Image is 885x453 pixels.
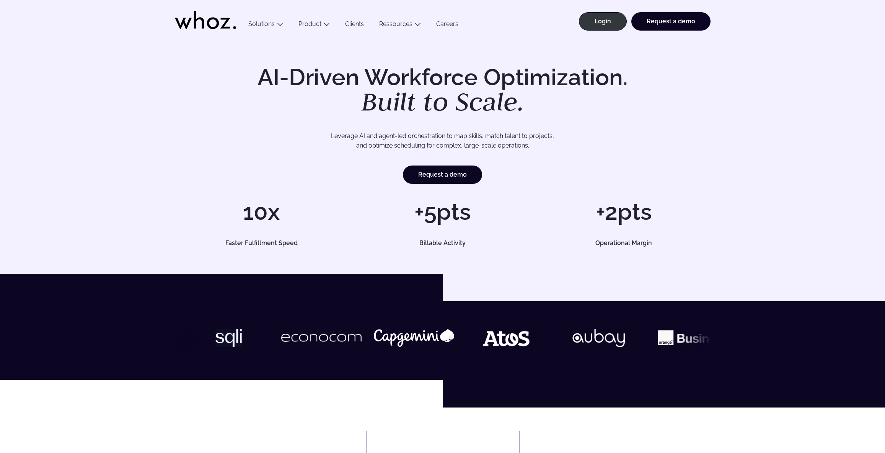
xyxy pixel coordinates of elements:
h5: Billable Activity [365,240,521,246]
a: Request a demo [403,166,482,184]
a: Login [579,12,627,31]
h5: Faster Fulfillment Speed [183,240,339,246]
em: Built to Scale. [361,84,524,118]
button: Ressources [372,20,429,31]
h1: +5pts [356,200,529,223]
a: Ressources [379,20,412,28]
h1: +2pts [537,200,710,223]
h1: 10x [175,200,348,223]
a: Product [298,20,321,28]
a: Careers [429,20,466,31]
a: Request a demo [631,12,711,31]
a: Clients [337,20,372,31]
button: Product [291,20,337,31]
h5: Operational Margin [546,240,702,246]
p: Leverage AI and agent-led orchestration to map skills, match talent to projects, and optimize sch... [202,131,684,151]
h1: AI-Driven Workforce Optimization. [247,66,639,115]
button: Solutions [241,20,291,31]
